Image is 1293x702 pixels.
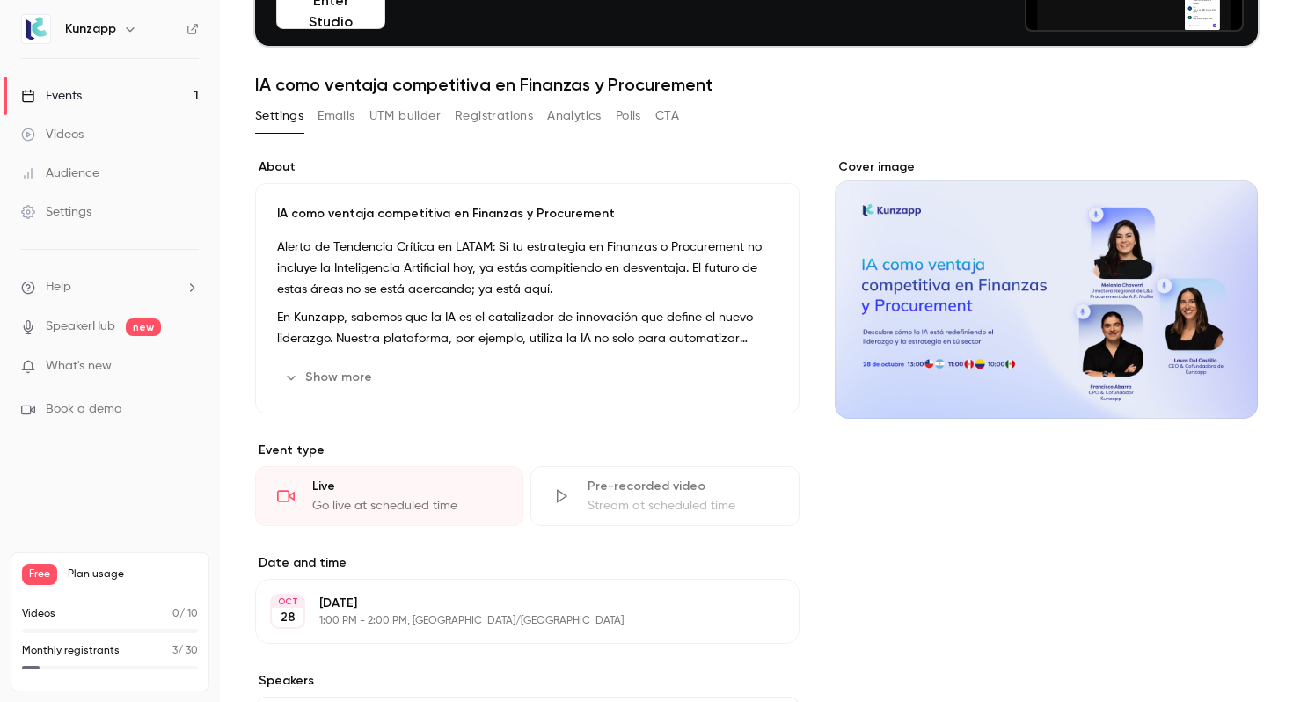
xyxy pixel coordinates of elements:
[547,102,602,130] button: Analytics
[46,318,115,336] a: SpeakerHub
[319,614,706,628] p: 1:00 PM - 2:00 PM, [GEOGRAPHIC_DATA]/[GEOGRAPHIC_DATA]
[312,478,501,495] div: Live
[277,307,778,349] p: En Kunzapp, sabemos que la IA es el catalizador de innovación que define el nuevo liderazgo. Nues...
[22,606,55,622] p: Videos
[255,102,303,130] button: Settings
[46,400,121,419] span: Book a demo
[255,672,800,690] label: Speakers
[21,203,91,221] div: Settings
[588,497,777,515] div: Stream at scheduled time
[172,643,198,659] p: / 30
[22,15,50,43] img: Kunzapp
[312,497,501,515] div: Go live at scheduled time
[277,237,778,300] p: Alerta de Tendencia Crítica en LATAM: Si tu estrategia en Finanzas o Procurement no incluye la In...
[255,442,800,459] p: Event type
[835,158,1258,176] label: Cover image
[46,278,71,296] span: Help
[455,102,533,130] button: Registrations
[21,87,82,105] div: Events
[369,102,441,130] button: UTM builder
[277,363,383,391] button: Show more
[272,596,303,608] div: OCT
[655,102,679,130] button: CTA
[65,20,116,38] h6: Kunzapp
[21,278,199,296] li: help-dropdown-opener
[318,102,354,130] button: Emails
[255,158,800,176] label: About
[255,74,1258,95] h1: IA como ventaja competitiva en Finanzas y Procurement
[172,609,179,619] span: 0
[255,466,523,526] div: LiveGo live at scheduled time
[22,564,57,585] span: Free
[835,158,1258,419] section: Cover image
[616,102,641,130] button: Polls
[277,205,778,223] p: IA como ventaja competitiva en Finanzas y Procurement
[172,606,198,622] p: / 10
[255,554,800,572] label: Date and time
[21,165,99,182] div: Audience
[281,609,296,626] p: 28
[21,126,84,143] div: Videos
[126,318,161,336] span: new
[319,595,706,612] p: [DATE]
[530,466,799,526] div: Pre-recorded videoStream at scheduled time
[22,643,120,659] p: Monthly registrants
[46,357,112,376] span: What's new
[588,478,777,495] div: Pre-recorded video
[68,567,198,581] span: Plan usage
[172,646,178,656] span: 3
